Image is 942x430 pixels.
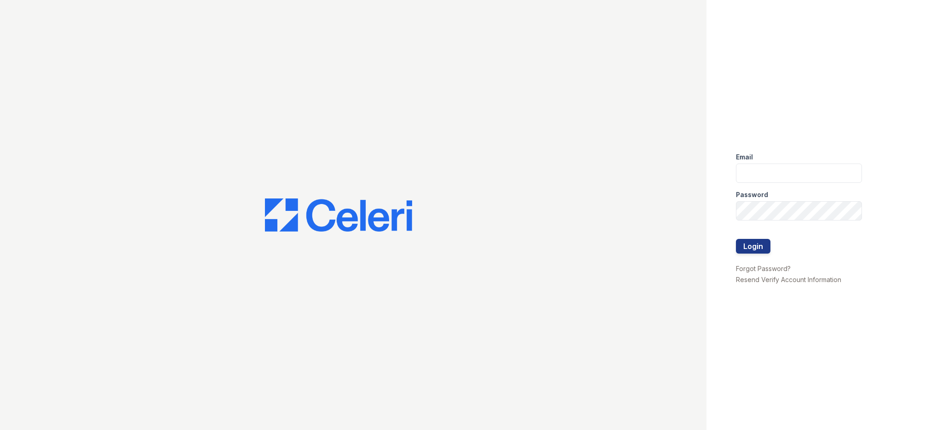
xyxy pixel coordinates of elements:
[736,265,791,272] a: Forgot Password?
[736,153,753,162] label: Email
[736,190,768,199] label: Password
[736,239,770,254] button: Login
[736,276,841,283] a: Resend Verify Account Information
[265,198,412,232] img: CE_Logo_Blue-a8612792a0a2168367f1c8372b55b34899dd931a85d93a1a3d3e32e68fde9ad4.png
